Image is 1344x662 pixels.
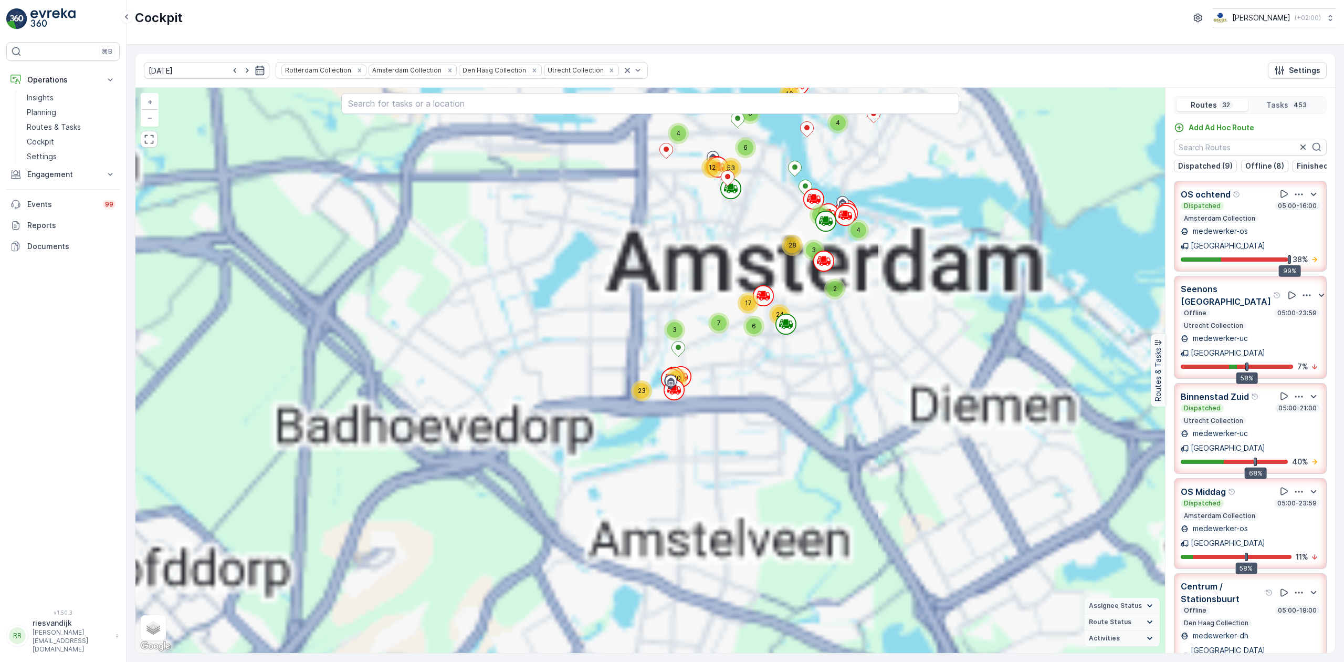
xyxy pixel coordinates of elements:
div: Rotterdam Collection [282,65,353,75]
div: 99% [1279,265,1301,277]
div: 6 [810,204,831,225]
a: Reports [6,215,120,236]
p: [PERSON_NAME][EMAIL_ADDRESS][DOMAIN_NAME] [33,628,110,654]
button: [PERSON_NAME](+02:00) [1213,8,1336,27]
a: Documents [6,236,120,257]
div: Remove Amsterdam Collection [444,66,456,75]
div: 3 [664,319,685,340]
p: 05:00-18:00 [1277,606,1318,615]
p: 32 [1221,101,1231,109]
p: medewerker-uc [1191,428,1248,439]
a: Open this area in Google Maps (opens a new window) [138,639,173,653]
img: logo_light-DOdMpM7g.png [30,8,76,29]
span: 3 [673,326,677,334]
div: Den Haag Collection [459,65,528,75]
p: Centrum / Stationsbuurt [1181,580,1263,605]
a: Zoom In [142,94,157,110]
p: Seenons [GEOGRAPHIC_DATA] [1181,283,1271,308]
p: Settings [1289,65,1320,76]
div: Amsterdam Collection [369,65,443,75]
div: 3 [803,240,824,261]
a: Layers [142,616,165,639]
p: Tasks [1266,100,1288,110]
span: − [148,113,153,122]
a: Settings [23,149,120,164]
div: Help Tooltip Icon [1265,588,1274,597]
p: Insights [27,92,54,103]
img: basis-logo_rgb2x.png [1213,12,1228,24]
p: [GEOGRAPHIC_DATA] [1191,538,1265,549]
div: 4 [668,123,689,144]
p: Utrecht Collection [1183,322,1244,330]
div: 7 [708,313,729,334]
span: 2 [833,285,837,293]
span: 28 [789,241,796,249]
span: 23 [638,387,646,395]
p: Dispatched [1183,202,1222,210]
p: Finished (13) [1297,161,1344,171]
p: 38 % [1293,254,1308,265]
a: Insights [23,90,120,105]
a: Routes & Tasks [23,120,120,135]
div: 53 [720,158,741,179]
summary: Activities [1085,630,1160,647]
p: Offline [1183,606,1207,615]
p: Settings [27,151,57,162]
div: 40 [666,368,687,389]
p: OS Middag [1181,485,1226,498]
button: Operations [6,69,120,90]
p: medewerker-os [1191,226,1248,236]
div: Help Tooltip Icon [1228,488,1236,496]
p: Engagement [27,169,99,180]
div: 6 [743,316,764,337]
p: Offline [1183,309,1207,317]
p: Dispatched (9) [1178,161,1233,171]
div: Remove Den Haag Collection [529,66,540,75]
p: 05:00-23:59 [1276,499,1318,508]
p: Utrecht Collection [1183,417,1244,425]
div: 68% [1245,468,1267,479]
p: Dispatched [1183,499,1222,508]
p: 40 % [1292,457,1308,467]
summary: Assignee Status [1085,598,1160,614]
span: 10 [786,90,793,98]
p: Operations [27,75,99,85]
button: RRriesvandijk[PERSON_NAME][EMAIL_ADDRESS][DOMAIN_NAME] [6,618,120,654]
p: Cockpit [135,9,183,26]
div: 17 [738,293,759,314]
a: Zoom Out [142,110,157,126]
span: Route Status [1089,618,1131,626]
span: 6 [752,322,756,330]
p: Amsterdam Collection [1183,512,1256,520]
p: OS ochtend [1181,188,1231,201]
summary: Route Status [1085,614,1160,630]
a: Events99 [6,194,120,215]
p: Amsterdam Collection [1183,214,1256,223]
span: Activities [1089,634,1120,643]
p: Dispatched [1183,404,1222,412]
span: 4 [836,119,840,127]
span: v 1.50.3 [6,609,120,616]
span: + [148,97,152,106]
span: 4 [856,226,860,234]
p: Add Ad Hoc Route [1189,122,1254,133]
p: Binnenstad Zuid [1181,390,1249,403]
div: 2 [824,278,845,299]
button: Settings [1268,62,1327,79]
div: Remove Rotterdam Collection [354,66,365,75]
p: 7 % [1297,361,1308,372]
div: Help Tooltip Icon [1273,291,1282,299]
a: Add Ad Hoc Route [1174,122,1254,133]
div: 58% [1236,373,1258,384]
span: 53 [727,164,735,172]
p: 05:00-21:00 [1277,404,1318,412]
p: [GEOGRAPHIC_DATA] [1191,348,1265,358]
p: Documents [27,241,115,252]
p: [PERSON_NAME] [1232,13,1290,23]
p: 05:00-23:59 [1276,309,1318,317]
p: 11 % [1296,552,1308,562]
p: Den Haag Collection [1183,619,1249,627]
span: 6 [743,143,748,151]
p: ( +02:00 ) [1295,14,1321,22]
span: 3 [812,246,816,254]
